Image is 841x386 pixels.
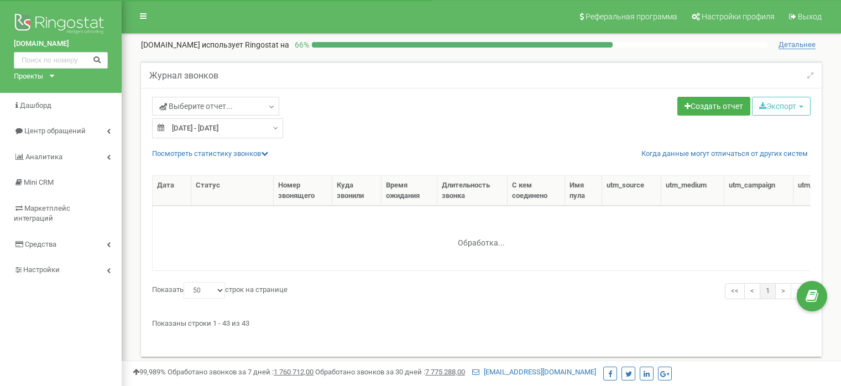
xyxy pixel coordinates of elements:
th: Длительность звонка [437,176,508,206]
div: Обработка... [412,229,551,246]
a: > [775,283,791,299]
label: Показать строк на странице [152,282,288,299]
span: Выход [798,12,822,21]
u: 7 775 288,00 [425,368,465,376]
span: использует Ringostat на [202,40,289,49]
a: Когда данные могут отличаться от других систем [641,149,808,159]
th: Куда звонили [332,176,382,206]
div: Проекты [14,71,43,82]
th: utm_source [602,176,661,206]
span: Настройки профиля [702,12,775,21]
span: Настройки [23,265,60,274]
span: Реферальная программа [586,12,677,21]
a: Создать отчет [677,97,750,116]
span: Аналитика [25,153,62,161]
img: Ringostat logo [14,11,108,39]
th: utm_campaign [724,176,793,206]
u: 1 760 712,00 [274,368,314,376]
span: Средства [25,240,56,248]
a: [EMAIL_ADDRESS][DOMAIN_NAME] [472,368,596,376]
span: Обработано звонков за 7 дней : [168,368,314,376]
a: < [744,283,760,299]
th: Номер звонящего [274,176,332,206]
a: Выберите отчет... [152,97,279,116]
th: С кем соединено [508,176,565,206]
span: Центр обращений [24,127,86,135]
input: Поиск по номеру [14,52,108,69]
span: Маркетплейс интеграций [14,204,70,223]
th: Имя пула [565,176,602,206]
a: >> [791,283,811,299]
th: utm_medium [661,176,724,206]
a: [DOMAIN_NAME] [14,39,108,49]
span: 99,989% [133,368,166,376]
p: 66 % [289,39,312,50]
button: Экспорт [752,97,811,116]
a: 1 [760,283,776,299]
p: [DOMAIN_NAME] [141,39,289,50]
th: Время ожидания [382,176,437,206]
span: Выберите отчет... [159,101,233,112]
span: Обработано звонков за 30 дней : [315,368,465,376]
select: Показатьстрок на странице [184,282,225,299]
th: Статус [191,176,274,206]
div: Показаны строки 1 - 43 из 43 [152,314,811,329]
th: Дата [153,176,191,206]
a: << [725,283,745,299]
span: Детальнее [779,40,816,49]
a: Посмотреть cтатистику звонков [152,149,268,158]
h5: Журнал звонков [149,71,218,81]
span: Mini CRM [24,178,54,186]
span: Дашборд [20,101,51,109]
